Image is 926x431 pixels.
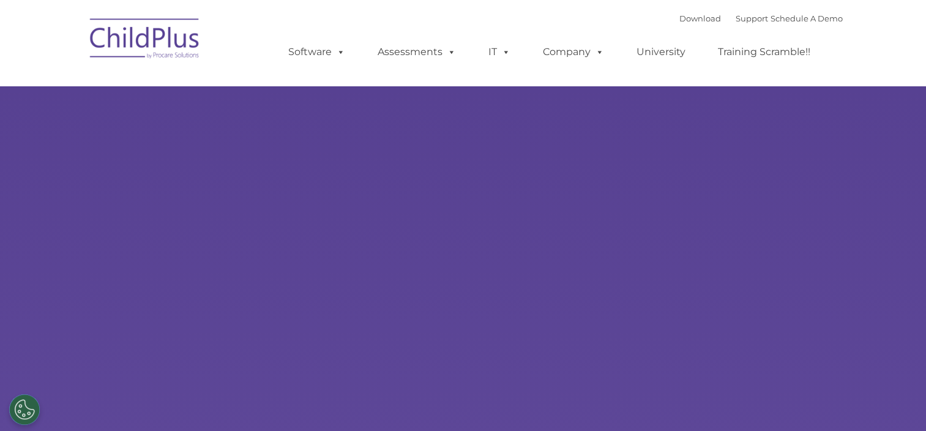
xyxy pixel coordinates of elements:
[679,13,843,23] font: |
[679,13,721,23] a: Download
[9,394,40,425] button: Cookies Settings
[736,13,768,23] a: Support
[771,13,843,23] a: Schedule A Demo
[531,40,616,64] a: Company
[706,40,823,64] a: Training Scramble!!
[624,40,698,64] a: University
[276,40,357,64] a: Software
[365,40,468,64] a: Assessments
[84,10,206,71] img: ChildPlus by Procare Solutions
[476,40,523,64] a: IT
